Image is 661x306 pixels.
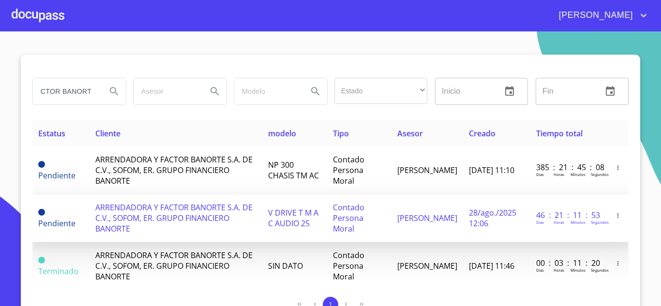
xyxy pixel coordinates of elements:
[552,8,649,23] button: account of current user
[397,165,457,175] span: [PERSON_NAME]
[334,78,427,104] div: ​
[38,218,75,229] span: Pendiente
[571,172,586,177] p: Minutos
[268,128,296,139] span: modelo
[38,266,78,277] span: Terminado
[397,261,457,271] span: [PERSON_NAME]
[469,128,496,139] span: Creado
[554,172,564,177] p: Horas
[333,202,364,234] span: Contado Persona Moral
[397,213,457,223] span: [PERSON_NAME]
[304,80,327,103] button: Search
[536,267,544,273] p: Dias
[333,128,349,139] span: Tipo
[536,258,601,268] p: 00 : 03 : 11 : 20
[95,250,253,282] span: ARRENDADORA Y FACTOR BANORTE S.A. DE C.V., SOFOM, ER. GRUPO FINANCIERO BANORTE
[95,128,120,139] span: Cliente
[234,78,300,104] input: search
[591,267,609,273] p: Segundos
[95,154,253,186] span: ARRENDADORA Y FACTOR BANORTE S.A. DE C.V., SOFOM, ER. GRUPO FINANCIERO BANORTE
[469,261,514,271] span: [DATE] 11:46
[95,202,253,234] span: ARRENDADORA Y FACTOR BANORTE S.A. DE C.V., SOFOM, ER. GRUPO FINANCIERO BANORTE
[536,219,544,225] p: Dias
[333,154,364,186] span: Contado Persona Moral
[134,78,199,104] input: search
[268,261,303,271] span: SIN DATO
[38,209,45,216] span: Pendiente
[268,207,318,229] span: V DRIVE T M A C AUDIO 25
[103,80,126,103] button: Search
[536,172,544,177] p: Dias
[591,219,609,225] p: Segundos
[203,80,226,103] button: Search
[469,165,514,175] span: [DATE] 11:10
[536,210,601,220] p: 46 : 21 : 11 : 53
[38,128,65,139] span: Estatus
[571,267,586,273] p: Minutos
[571,219,586,225] p: Minutos
[38,257,45,263] span: Terminado
[536,162,601,173] p: 385 : 21 : 45 : 08
[38,170,75,181] span: Pendiente
[591,172,609,177] p: Segundos
[38,161,45,168] span: Pendiente
[536,128,583,139] span: Tiempo total
[268,160,319,181] span: NP 300 CHASIS TM AC
[554,219,564,225] p: Horas
[552,8,638,23] span: [PERSON_NAME]
[554,267,564,273] p: Horas
[469,207,516,229] span: 28/ago./2025 12:06
[397,128,423,139] span: Asesor
[333,250,364,282] span: Contado Persona Moral
[33,78,99,104] input: search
